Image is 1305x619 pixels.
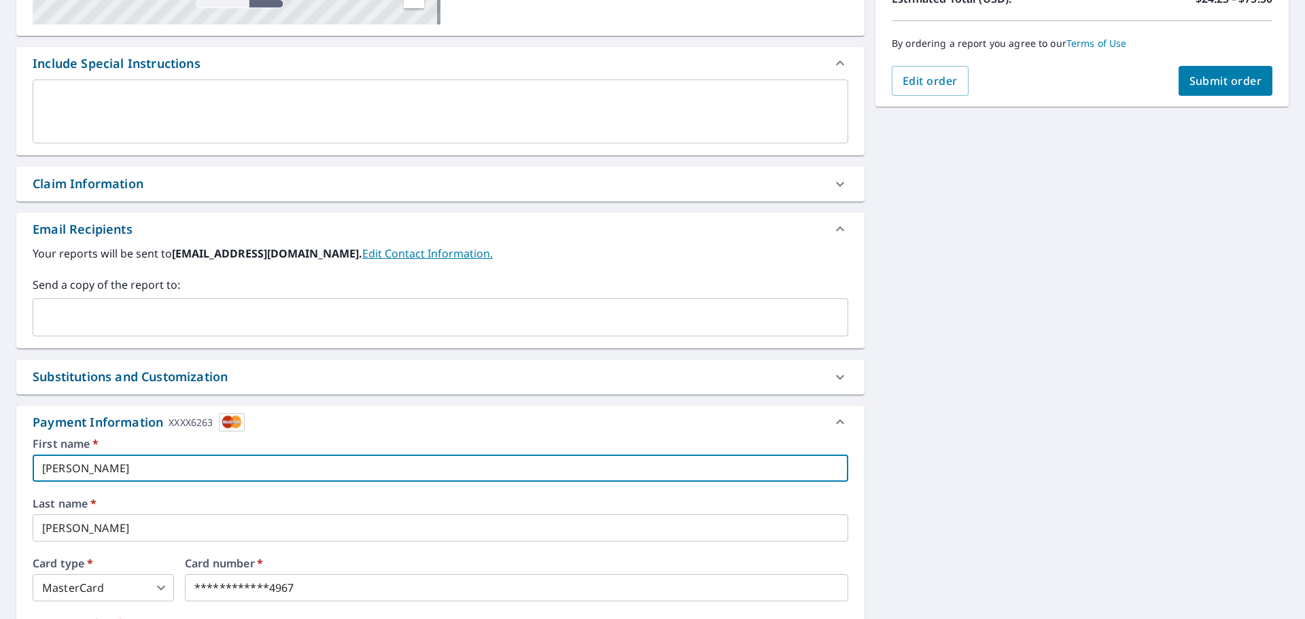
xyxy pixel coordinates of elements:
[33,498,848,509] label: Last name
[185,558,848,569] label: Card number
[16,166,865,201] div: Claim Information
[33,245,848,262] label: Your reports will be sent to
[33,574,174,601] div: MasterCard
[33,277,848,293] label: Send a copy of the report to:
[33,413,245,431] div: Payment Information
[16,406,865,438] div: Payment InformationXXXX6263cardImage
[16,359,865,394] div: Substitutions and Customization
[169,413,213,431] div: XXXX6263
[892,66,969,96] button: Edit order
[33,368,228,386] div: Substitutions and Customization
[16,213,865,245] div: Email Recipients
[33,558,174,569] label: Card type
[16,47,865,79] div: Include Special Instructions
[33,54,201,73] div: Include Special Instructions
[362,246,493,261] a: EditContactInfo
[219,413,245,431] img: cardImage
[33,175,143,193] div: Claim Information
[1066,37,1127,50] a: Terms of Use
[172,246,362,261] b: [EMAIL_ADDRESS][DOMAIN_NAME].
[33,438,848,449] label: First name
[33,220,133,238] div: Email Recipients
[903,73,958,88] span: Edit order
[1179,66,1273,96] button: Submit order
[892,37,1272,50] p: By ordering a report you agree to our
[1189,73,1262,88] span: Submit order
